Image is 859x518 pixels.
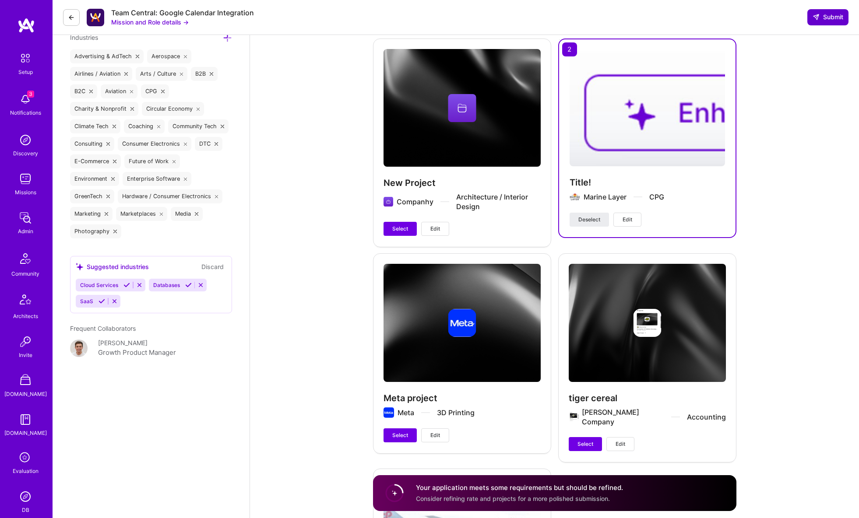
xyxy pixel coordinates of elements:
span: Edit [623,216,632,224]
i: icon SelectionTeam [17,450,34,466]
div: Charity & Nonprofit [70,102,138,116]
i: icon SuggestedTeams [76,263,83,270]
h4: Your application meets some requirements but should be refined. [416,483,623,492]
i: icon LeftArrowDark [68,14,75,21]
div: B2B [191,67,218,81]
img: admin teamwork [17,209,34,227]
i: Reject [111,298,118,304]
img: A Store [17,372,34,389]
div: Enterprise Software [123,172,192,186]
i: icon Close [106,195,110,198]
img: Invite [17,333,34,350]
img: setup [16,49,35,67]
div: Community Tech [168,119,229,133]
i: icon Close [113,230,117,233]
div: Suggested industries [76,262,149,271]
i: icon Close [113,160,116,163]
i: icon Close [130,107,134,111]
i: icon Close [157,125,161,128]
div: Media [171,207,203,221]
div: Environment [70,172,119,186]
div: Future of Work [124,154,180,168]
i: icon Close [105,212,108,216]
div: Climate Tech [70,119,120,133]
button: Edit [421,222,449,236]
img: bell [17,91,34,108]
div: Marketplaces [116,207,168,221]
i: icon Close [124,72,128,76]
img: guide book [17,411,34,428]
span: Edit [616,440,625,448]
button: Select [384,222,417,236]
div: [PERSON_NAME] [98,338,148,347]
span: Databases [153,282,180,288]
div: Consulting [70,137,114,151]
div: DB [22,505,29,514]
div: E-Commerce [70,154,121,168]
div: Consumer Electronics [118,137,192,151]
div: Arts / Culture [136,67,188,81]
div: GreenTech [70,189,114,203]
i: icon Close [195,212,198,216]
span: Select [392,225,408,233]
i: icon Close [160,212,163,216]
div: Aerospace [147,49,192,63]
span: Consider refining rate and projects for a more polished submission. [416,495,610,502]
div: Missions [15,188,36,197]
i: icon Close [184,55,187,58]
img: Company logo [570,192,580,202]
i: icon Close [173,160,176,163]
i: icon SendLight [813,14,820,21]
i: Accept [99,298,105,304]
div: Notifications [10,108,41,117]
div: Growth Product Manager [98,347,176,358]
a: User Avatar[PERSON_NAME]Growth Product Manager [70,338,232,358]
button: Edit [421,428,449,442]
img: teamwork [17,170,34,188]
span: 3 [27,91,34,98]
button: Mission and Role details → [111,17,189,27]
span: Select [392,431,408,439]
i: icon Close [89,90,93,93]
div: Airlines / Aviation [70,67,132,81]
i: icon Close [210,72,213,76]
button: Select [384,428,417,442]
div: Evaluation [13,466,39,476]
i: Reject [197,282,204,288]
div: Coaching [124,119,165,133]
span: Submit [813,13,843,21]
i: icon Close [221,125,224,128]
div: Architects [13,311,38,321]
div: Marketing [70,207,113,221]
i: icon Close [184,142,187,146]
div: [DOMAIN_NAME] [4,389,47,399]
img: Admin Search [17,488,34,505]
button: Deselect [570,213,609,227]
span: Select [577,440,593,448]
img: Title! [570,50,725,166]
span: Frequent Collaborators [70,325,136,332]
span: Deselect [578,216,600,224]
i: icon Close [180,72,183,76]
img: User Avatar [70,339,88,357]
button: Discard [199,262,226,272]
span: Edit [430,225,440,233]
i: icon Close [161,90,165,93]
button: Edit [606,437,634,451]
div: Discovery [13,149,38,158]
div: Aviation [101,84,138,98]
img: Company Logo [87,9,104,26]
i: icon Close [113,125,116,128]
button: Select [569,437,602,451]
img: Community [15,248,36,269]
span: Edit [430,431,440,439]
div: Hardware / Consumer Electronics [118,189,223,203]
div: [DOMAIN_NAME] [4,428,47,437]
span: Cloud Services [80,282,118,288]
div: Community [11,269,39,278]
i: Accept [185,282,192,288]
div: Invite [19,350,32,360]
i: icon Close [136,55,139,58]
i: Reject [136,282,143,288]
